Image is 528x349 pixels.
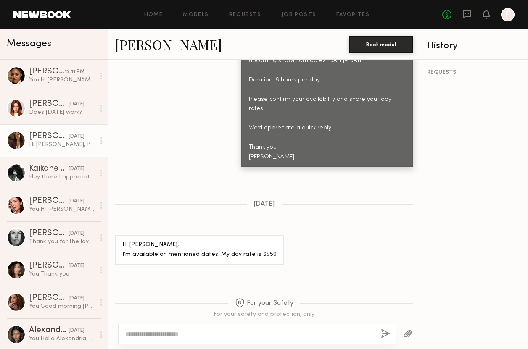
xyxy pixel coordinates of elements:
[29,141,95,149] div: Hi [PERSON_NAME], I’m available on mentioned dates. My day rate is $950
[501,8,515,21] a: F
[69,294,84,302] div: [DATE]
[29,205,95,213] div: You: Hi [PERSON_NAME], We are contacting you from [GEOGRAPHIC_DATA], located in the [GEOGRAPHIC_D...
[69,165,84,173] div: [DATE]
[29,197,69,205] div: [PERSON_NAME]
[29,132,69,141] div: [PERSON_NAME]
[183,12,209,18] a: Models
[65,68,84,76] div: 12:11 PM
[29,165,69,173] div: Kaikane ..
[235,298,293,309] span: For your Safety
[69,230,84,238] div: [DATE]
[69,262,84,270] div: [DATE]
[29,108,95,116] div: Does [DATE] work?
[253,201,275,208] span: [DATE]
[29,238,95,246] div: Thank you for the lovely day!!
[69,197,84,205] div: [DATE]
[29,302,95,310] div: You: Good morning [PERSON_NAME], unfortunately we will no longer be casting models. [PERSON_NAME]...
[29,100,69,108] div: [PERSON_NAME]
[69,133,84,141] div: [DATE]
[229,12,261,18] a: Requests
[427,41,521,51] div: History
[29,335,95,343] div: You: Hello Alexandria, I'm reaching out from Fashion Eureka, we are a formal dress gown company l...
[29,76,95,84] div: You: Hi [PERSON_NAME], We are contacting you from [GEOGRAPHIC_DATA], located in the [GEOGRAPHIC_D...
[29,229,69,238] div: [PERSON_NAME]
[69,327,84,335] div: [DATE]
[427,70,521,76] div: REQUESTS
[282,12,317,18] a: Job Posts
[29,326,69,335] div: Alexandria R.
[336,12,370,18] a: Favorites
[197,311,331,326] div: For your safety and protection, only communicate and pay directly within Newbook
[144,12,163,18] a: Home
[122,240,277,260] div: Hi [PERSON_NAME], I’m available on mentioned dates. My day rate is $950
[29,262,69,270] div: [PERSON_NAME]
[29,68,65,76] div: [PERSON_NAME]
[29,173,95,181] div: Hey there I appreciate your interest, however I am booked till the 29th already
[115,35,222,53] a: [PERSON_NAME]
[29,270,95,278] div: You: Thank you
[69,100,84,108] div: [DATE]
[29,294,69,302] div: [PERSON_NAME]
[349,40,413,47] a: Book model
[7,39,51,49] span: Messages
[349,36,413,53] button: Book model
